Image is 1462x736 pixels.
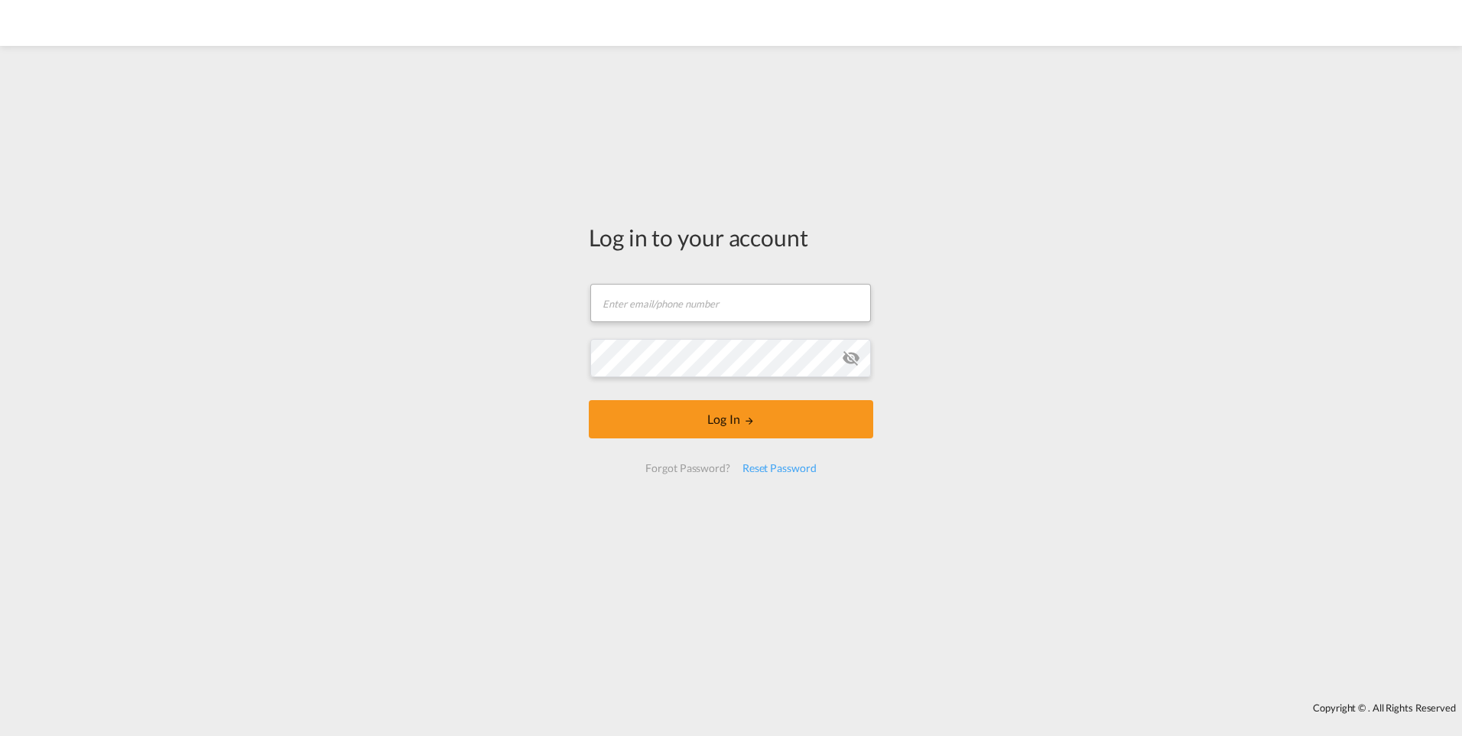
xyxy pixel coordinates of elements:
div: Forgot Password? [639,454,736,482]
button: LOGIN [589,400,873,438]
div: Reset Password [736,454,823,482]
input: Enter email/phone number [590,284,871,322]
md-icon: icon-eye-off [842,349,860,367]
div: Log in to your account [589,221,873,253]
